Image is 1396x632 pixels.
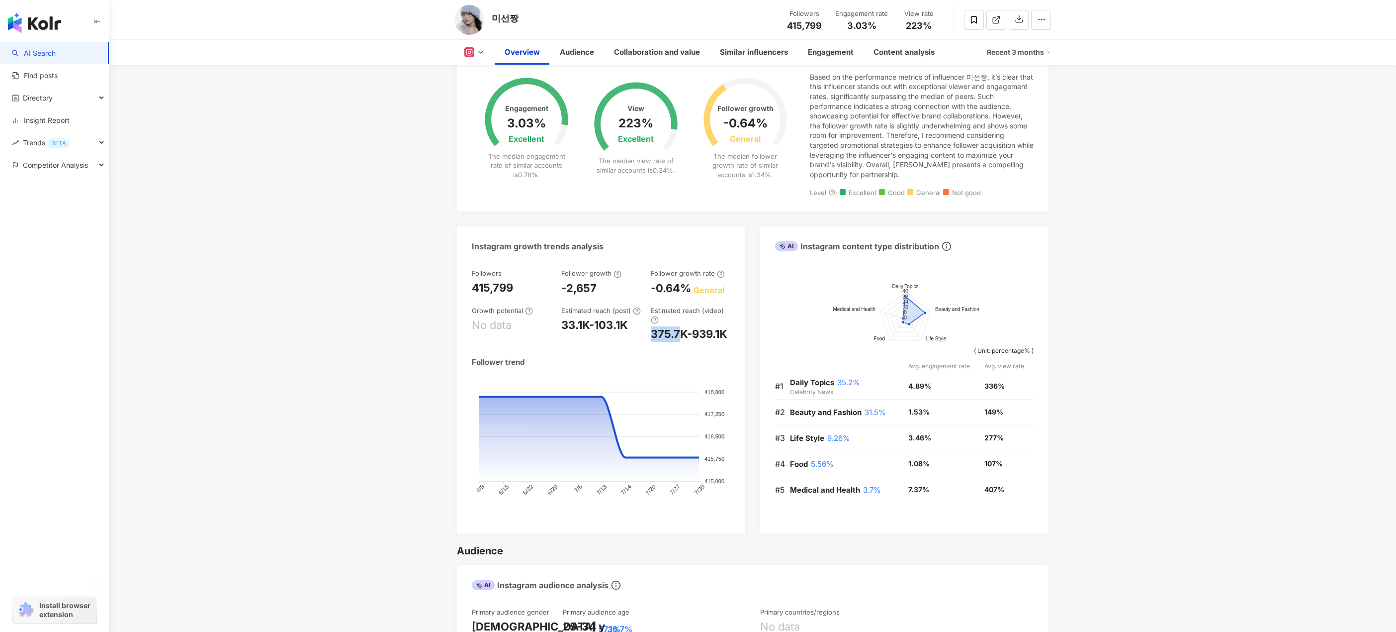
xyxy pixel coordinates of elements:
[908,459,930,468] span: 1.08%
[522,483,535,497] tspan: 6/22
[810,72,1034,180] div: Based on the performance metrics of influencer 미선짱, it’s clear that this influencer stands out wi...
[472,241,604,252] div: Instagram growth trends analysis
[8,13,61,33] img: logo
[984,433,1004,442] span: 277%
[704,389,724,395] tspan: 418,000
[573,483,584,494] tspan: 7/6
[702,152,789,179] div: The median follower growth rate of similar accounts is .
[941,240,953,252] span: info-circle
[475,483,486,494] tspan: 6/8
[704,411,724,417] tspan: 417,250
[808,46,854,58] div: Engagement
[39,601,93,619] span: Install browser extension
[902,299,908,305] text: 24
[787,20,822,31] span: 415,799
[775,484,790,496] div: #5
[790,485,860,495] span: Medical and Health
[472,317,512,333] div: No data
[518,171,538,179] span: 0.78%
[847,21,876,31] span: 3.03%
[12,71,58,81] a: Find posts
[943,189,981,197] span: Not good
[790,433,824,443] span: Life Style
[926,336,947,341] text: Life Style
[644,483,657,497] tspan: 7/20
[619,483,633,497] tspan: 7/14
[704,456,724,462] tspan: 415,750
[987,44,1051,60] div: Recent 3 months
[775,241,939,252] div: Instagram content type distribution
[790,408,862,417] span: Beauty and Fashion
[835,9,888,19] div: Engagement rate
[614,46,700,58] div: Collaboration and value
[483,152,570,179] div: The median engagement rate of similar accounts is .
[873,336,885,341] text: Food
[833,307,875,313] text: Medical and Health
[907,189,941,197] span: General
[546,483,559,497] tspan: 6/29
[669,483,682,497] tspan: 7/27
[23,131,70,154] span: Trends
[12,139,19,146] span: rise
[879,189,905,197] span: Good
[790,459,808,469] span: Food
[730,134,761,144] div: General
[492,12,519,24] div: 미선짱
[984,485,1004,494] span: 407%
[693,483,706,497] tspan: 7/30
[984,382,1005,390] span: 336%
[723,116,768,130] div: -0.64%
[497,483,511,497] tspan: 6/15
[505,105,548,112] div: Engagement
[457,544,503,558] div: Audience
[908,485,929,494] span: 7.37%
[775,380,790,393] div: #1
[23,87,53,109] span: Directory
[593,156,680,174] div: The median view rate of similar accounts is .
[873,46,935,58] div: Content analysis
[790,378,834,387] span: Daily Topics
[651,326,727,342] div: 375.7K-939.1K
[840,189,876,197] span: Excellent
[902,288,908,294] text: 40
[563,608,629,617] div: Primary audience age
[902,304,908,310] text: 16
[472,280,513,296] div: 415,799
[906,21,932,31] span: 223%
[704,478,724,484] tspan: 415,000
[837,378,860,387] span: 35.2%
[863,485,881,495] span: 3.7%
[505,46,540,58] div: Overview
[935,307,979,313] text: Beauty and Fashion
[704,433,724,439] tspan: 416,500
[902,294,908,300] text: 32
[472,357,524,367] div: Follower trend
[595,483,609,497] tspan: 7/13
[900,9,938,19] div: View rate
[752,171,771,179] span: 1.34%
[472,269,502,278] div: Followers
[827,433,850,443] span: 9.26%
[811,459,834,469] span: 5.56%
[904,315,907,320] text: 0
[775,406,790,419] div: #2
[13,597,96,624] a: chrome extensionInstall browser extension
[561,281,597,296] div: -2,657
[561,306,641,315] div: Estimated reach (post)
[892,284,918,289] text: Daily Topics
[810,189,1034,197] div: Level :
[507,116,546,130] div: 3.03%
[717,105,774,112] div: Follower growth
[651,281,691,296] div: -0.64%
[904,309,907,315] text: 8
[984,408,1003,416] span: 149%
[775,458,790,470] div: #4
[560,46,594,58] div: Audience
[984,459,1003,468] span: 107%
[785,9,823,19] div: Followers
[472,580,609,591] div: Instagram audience analysis
[561,317,628,333] div: 33.1K-103.1K
[908,408,930,416] span: 1.53%
[908,362,984,371] div: Avg. engagement rate
[509,134,544,144] div: Excellent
